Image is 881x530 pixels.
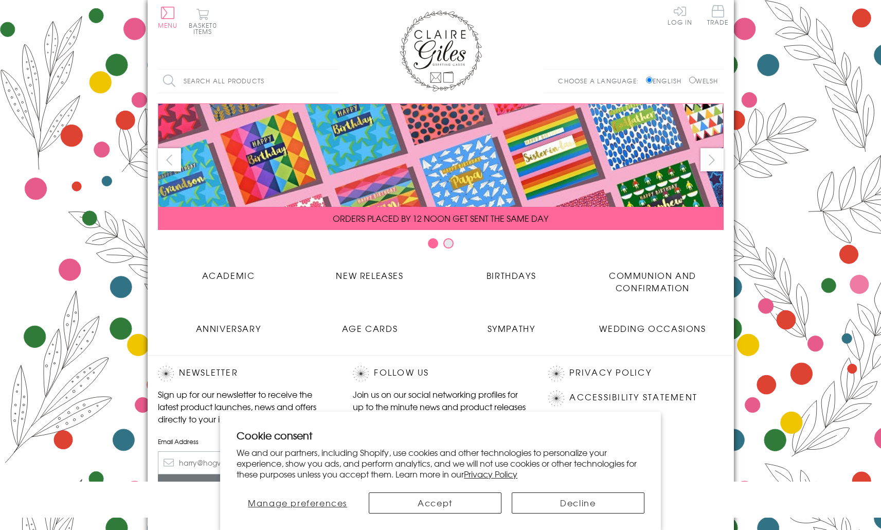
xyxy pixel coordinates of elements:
[158,261,299,281] a: Academic
[353,366,528,381] h2: Follow Us
[299,314,441,334] a: Age Cards
[488,322,535,334] span: Sympathy
[599,322,706,334] span: Wedding Occasions
[689,76,718,85] label: Welsh
[646,77,653,83] input: English
[158,7,178,28] button: Menu
[441,314,582,334] a: Sympathy
[646,76,687,85] label: English
[609,269,696,294] span: Communion and Confirmation
[464,468,517,480] a: Privacy Policy
[700,148,724,171] button: next
[158,388,333,425] p: Sign up for our newsletter to receive the latest product launches, news and offers directly to yo...
[428,238,438,249] button: Carousel Page 1 (Current Slide)
[237,428,644,443] h2: Cookie consent
[193,21,217,36] span: 0 items
[158,314,299,334] a: Anniversary
[369,492,501,514] button: Accept
[158,451,333,474] input: harry@hogwarts.edu
[569,391,697,404] a: Accessibility Statement
[400,10,482,92] img: Claire Giles Greetings Cards
[582,314,724,334] a: Wedding Occasions
[582,261,724,294] a: Communion and Confirmation
[342,322,398,334] span: Age Cards
[569,366,651,380] a: Privacy Policy
[248,497,347,509] span: Manage preferences
[487,269,536,281] span: Birthdays
[189,8,217,34] button: Basket0 items
[353,388,528,425] p: Join us on our social networking profiles for up to the minute news and product releases the mome...
[202,269,255,281] span: Academic
[158,21,178,30] span: Menu
[668,5,692,25] a: Log In
[441,261,582,281] a: Birthdays
[328,69,338,93] input: Search
[158,69,338,93] input: Search all products
[443,238,454,249] button: Carousel Page 2
[333,212,548,224] span: ORDERS PLACED BY 12 NOON GET SENT THE SAME DAY
[707,5,729,25] span: Trade
[512,492,644,514] button: Decline
[158,437,333,446] label: Email Address
[237,447,644,479] p: We and our partners, including Shopify, use cookies and other technologies to personalize your ex...
[336,269,403,281] span: New Releases
[158,238,724,254] div: Carousel Pagination
[158,366,333,381] h2: Newsletter
[158,474,333,498] input: Subscribe
[196,322,261,334] span: Anniversary
[707,5,729,27] a: Trade
[237,492,358,514] button: Manage preferences
[689,77,696,83] input: Welsh
[299,261,441,281] a: New Releases
[158,148,181,171] button: prev
[558,76,644,85] p: Choose a language:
